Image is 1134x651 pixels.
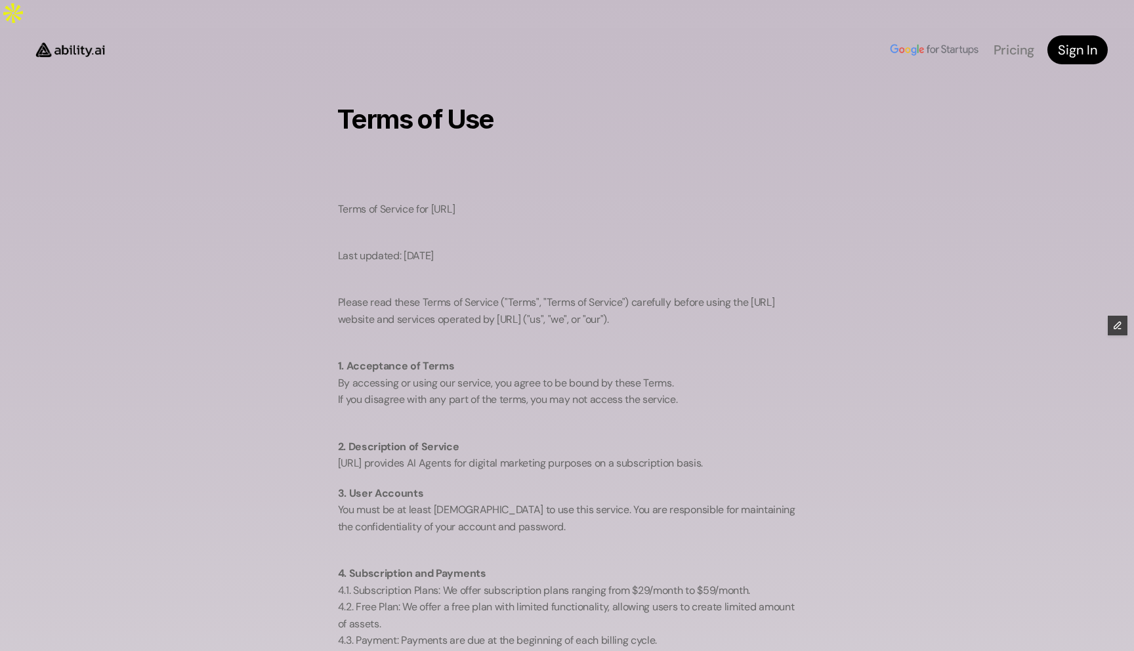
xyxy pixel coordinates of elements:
[1047,35,1108,64] a: Sign In
[338,421,797,472] p: [URL] provides AI Agents for digital marketing purposes on a subscription basis.
[338,485,797,535] p: You must be at least [DEMOGRAPHIC_DATA] to use this service. You are responsible for maintaining ...
[337,104,797,135] h1: Terms of Use
[338,278,797,328] p: Please read these Terms of Service ("Terms", "Terms of Service") carefully before using the [URL]...
[338,486,424,500] strong: 3. User Accounts
[338,440,459,453] strong: 2. Description of Service
[1058,41,1097,59] h4: Sign In
[338,231,797,264] p: Last updated: [DATE]
[338,341,797,408] p: By accessing or using our service, you agree to be bound by these Terms. If you disagree with any...
[338,359,455,373] strong: 1. Acceptance of Terms
[1108,316,1127,335] button: Edit Framer Content
[338,201,797,218] p: Terms of Service for [URL]
[994,41,1034,58] a: Pricing
[338,566,486,580] strong: 4. Subscription and Payments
